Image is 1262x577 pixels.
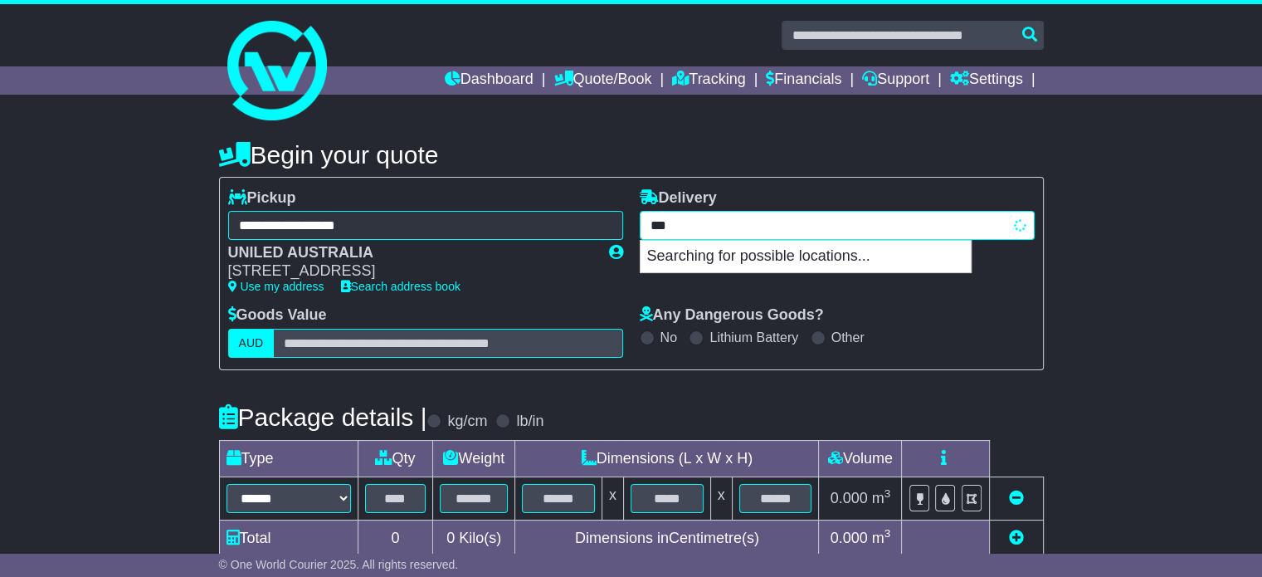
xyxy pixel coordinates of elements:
label: Any Dangerous Goods? [640,306,824,325]
a: Use my address [228,280,324,293]
td: Type [219,440,358,477]
span: 0.000 [831,530,868,546]
label: lb/in [516,413,543,431]
sup: 3 [884,487,891,500]
h4: Begin your quote [219,141,1044,169]
label: Pickup [228,189,296,208]
a: Search address book [341,280,460,293]
td: Qty [358,440,433,477]
a: Tracking [672,66,745,95]
a: Add new item [1009,530,1024,546]
label: Goods Value [228,306,327,325]
p: Searching for possible locations... [641,241,971,272]
label: AUD [228,329,275,358]
a: Dashboard [445,66,534,95]
typeahead: Please provide city [640,211,1035,240]
label: Delivery [640,189,717,208]
label: No [660,330,677,345]
sup: 3 [884,527,891,540]
a: Support [862,66,929,95]
label: Other [831,330,865,345]
td: x [710,477,732,520]
td: Kilo(s) [433,520,515,556]
a: Financials [766,66,841,95]
td: Volume [819,440,902,477]
span: 0 [446,530,455,546]
td: Weight [433,440,515,477]
span: m [872,530,891,546]
td: x [602,477,623,520]
td: Total [219,520,358,556]
span: © One World Courier 2025. All rights reserved. [219,558,459,571]
a: Settings [950,66,1023,95]
td: Dimensions in Centimetre(s) [515,520,819,556]
span: m [872,490,891,506]
h4: Package details | [219,403,427,431]
td: Dimensions (L x W x H) [515,440,819,477]
label: kg/cm [447,413,487,431]
a: Remove this item [1009,490,1024,506]
td: 0 [358,520,433,556]
span: 0.000 [831,490,868,506]
div: [STREET_ADDRESS] [228,262,592,281]
label: Lithium Battery [709,330,798,345]
div: UNILED AUSTRALIA [228,244,592,262]
a: Quote/Book [553,66,651,95]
